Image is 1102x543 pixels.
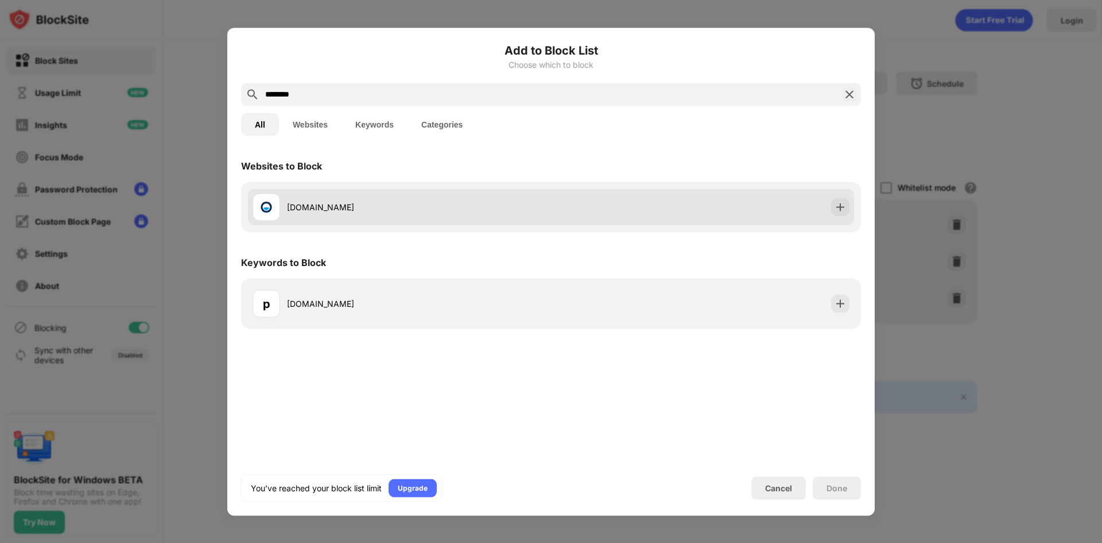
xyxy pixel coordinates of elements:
div: Cancel [765,483,792,493]
div: Choose which to block [241,60,861,69]
div: Upgrade [398,482,428,494]
button: All [241,113,279,136]
img: search.svg [246,87,259,101]
div: Keywords to Block [241,256,326,268]
div: Websites to Block [241,160,322,171]
div: Done [826,483,847,492]
button: Keywords [342,113,408,136]
h6: Add to Block List [241,41,861,59]
div: [DOMAIN_NAME] [287,201,551,213]
img: search-close [843,87,856,101]
button: Categories [408,113,476,136]
div: [DOMAIN_NAME] [287,298,551,310]
div: p [263,295,270,312]
div: You’ve reached your block list limit [251,482,382,494]
button: Websites [279,113,342,136]
img: favicons [259,200,273,214]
